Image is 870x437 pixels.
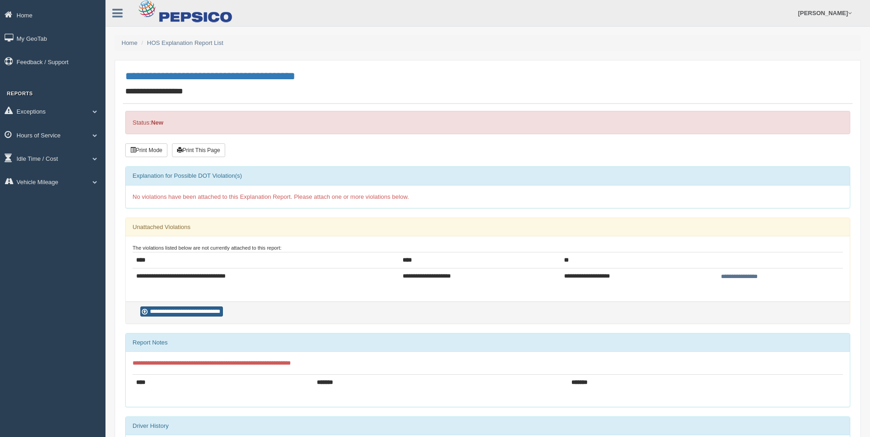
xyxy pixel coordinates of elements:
a: HOS Explanation Report List [147,39,223,46]
button: Print This Page [172,143,225,157]
span: No violations have been attached to this Explanation Report. Please attach one or more violations... [133,193,409,200]
button: Print Mode [125,143,167,157]
small: The violations listed below are not currently attached to this report: [133,245,282,251]
div: Report Notes [126,333,850,352]
div: Unattached Violations [126,218,850,236]
strong: New [151,119,163,126]
div: Driver History [126,417,850,435]
a: Home [122,39,138,46]
div: Explanation for Possible DOT Violation(s) [126,167,850,185]
div: Status: [125,111,850,134]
